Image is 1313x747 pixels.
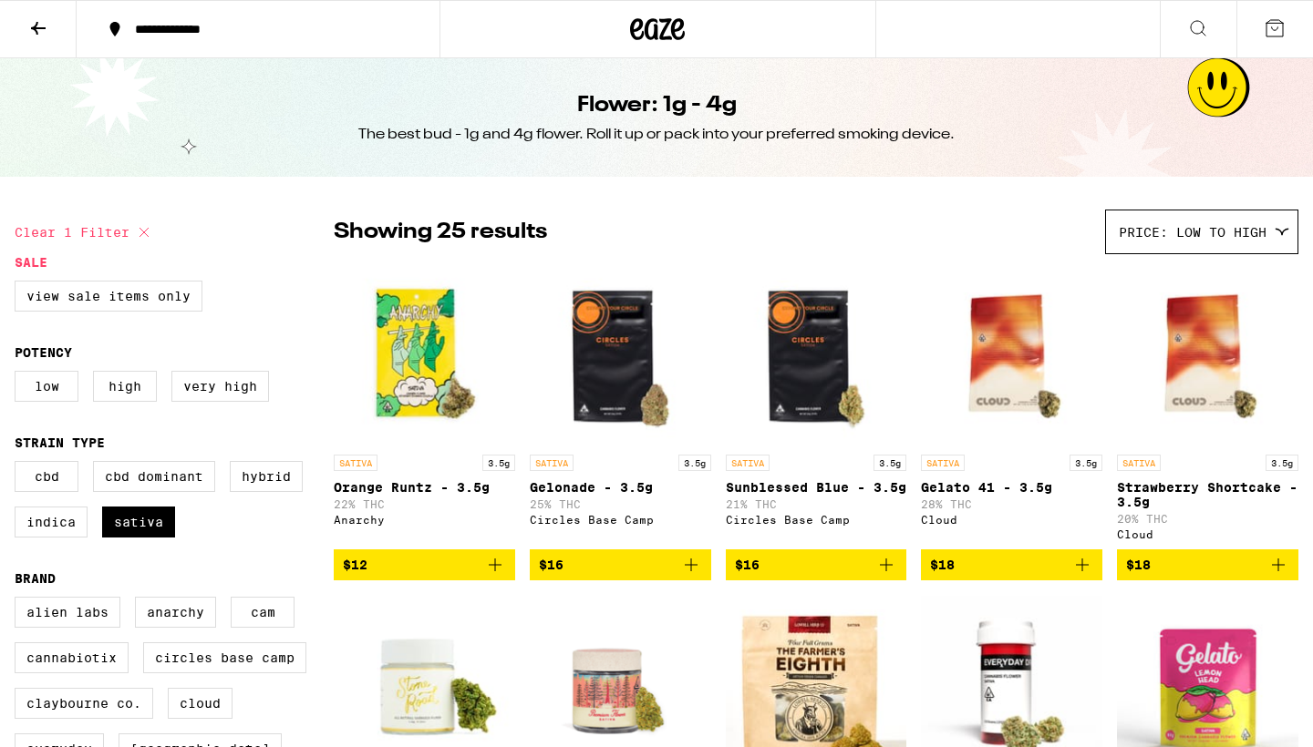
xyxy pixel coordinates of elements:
[334,217,547,248] p: Showing 25 results
[530,549,711,580] button: Add to bag
[334,263,515,549] a: Open page for Orange Runtz - 3.5g from Anarchy
[726,263,907,549] a: Open page for Sunblessed Blue - 3.5g from Circles Base Camp
[921,263,1102,445] img: Cloud - Gelato 41 - 3.5g
[1117,455,1161,471] p: SATIVA
[874,455,906,471] p: 3.5g
[921,480,1102,495] p: Gelato 41 - 3.5g
[15,571,56,586] legend: Brand
[930,558,955,572] span: $18
[921,549,1102,580] button: Add to bag
[135,597,216,628] label: Anarchy
[678,455,711,471] p: 3.5g
[143,642,306,673] label: Circles Base Camp
[1117,263,1298,549] a: Open page for Strawberry Shortcake - 3.5g from Cloud
[1117,528,1298,540] div: Cloud
[334,514,515,526] div: Anarchy
[358,125,955,145] div: The best bud - 1g and 4g flower. Roll it up or pack into your preferred smoking device.
[530,455,574,471] p: SATIVA
[93,371,157,402] label: High
[726,549,907,580] button: Add to bag
[921,514,1102,526] div: Cloud
[530,480,711,495] p: Gelonade - 3.5g
[15,435,105,450] legend: Strain Type
[726,263,907,445] img: Circles Base Camp - Sunblessed Blue - 3.5g
[921,498,1102,510] p: 28% THC
[1119,225,1266,240] span: Price: Low to High
[726,498,907,510] p: 21% THC
[1117,480,1298,509] p: Strawberry Shortcake - 3.5g
[334,480,515,495] p: Orange Runtz - 3.5g
[530,263,711,445] img: Circles Base Camp - Gelonade - 3.5g
[1266,455,1298,471] p: 3.5g
[482,455,515,471] p: 3.5g
[334,263,515,445] img: Anarchy - Orange Runtz - 3.5g
[15,281,202,312] label: View Sale Items Only
[1070,455,1102,471] p: 3.5g
[171,371,269,402] label: Very High
[1117,263,1298,445] img: Cloud - Strawberry Shortcake - 3.5g
[921,455,965,471] p: SATIVA
[102,507,175,537] label: Sativa
[1117,549,1298,580] button: Add to bag
[334,549,515,580] button: Add to bag
[15,642,129,673] label: Cannabiotix
[93,461,215,492] label: CBD Dominant
[530,498,711,510] p: 25% THC
[15,345,72,360] legend: Potency
[15,507,88,537] label: Indica
[15,597,120,628] label: Alien Labs
[231,597,295,628] label: CAM
[530,263,711,549] a: Open page for Gelonade - 3.5g from Circles Base Camp
[726,455,770,471] p: SATIVA
[230,461,303,492] label: Hybrid
[577,90,737,121] h1: Flower: 1g - 4g
[334,455,377,471] p: SATIVA
[1117,513,1298,525] p: 20% THC
[334,498,515,510] p: 22% THC
[11,13,131,27] span: Hi. Need any help?
[726,480,907,495] p: Sunblessed Blue - 3.5g
[15,210,155,255] button: Clear 1 filter
[530,514,711,526] div: Circles Base Camp
[921,263,1102,549] a: Open page for Gelato 41 - 3.5g from Cloud
[15,371,78,402] label: Low
[735,558,760,572] span: $16
[15,688,153,719] label: Claybourne Co.
[539,558,563,572] span: $16
[15,461,78,492] label: CBD
[343,558,367,572] span: $12
[168,688,233,719] label: Cloud
[726,514,907,526] div: Circles Base Camp
[15,255,47,270] legend: Sale
[1126,558,1151,572] span: $18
